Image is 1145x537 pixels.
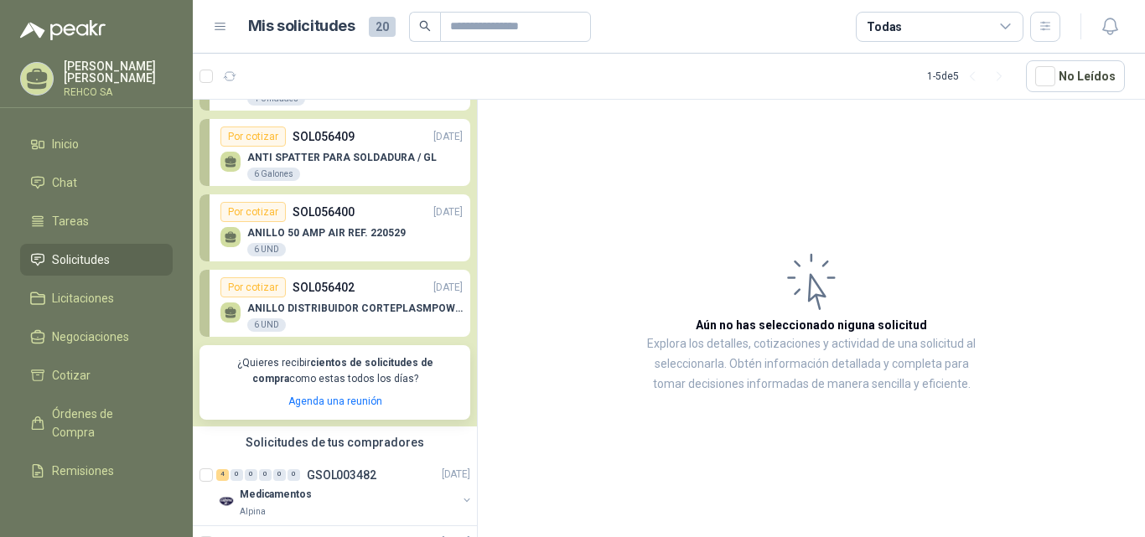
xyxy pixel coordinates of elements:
div: 0 [288,469,300,481]
button: No Leídos [1026,60,1125,92]
img: Company Logo [216,492,236,512]
a: Por cotizarSOL056402[DATE] ANILLO DISTRIBUIDOR CORTEPLASMPOWERMX1256 UND [199,270,470,337]
a: Chat [20,167,173,199]
p: Alpina [240,505,266,519]
p: Explora los detalles, cotizaciones y actividad de una solicitud al seleccionarla. Obtén informaci... [645,334,977,395]
span: Remisiones [52,462,114,480]
b: cientos de solicitudes de compra [252,357,433,385]
div: 1 - 5 de 5 [927,63,1013,90]
p: ANILLO 50 AMP AIR REF. 220529 [247,227,406,239]
span: Solicitudes [52,250,110,269]
span: Tareas [52,212,89,230]
div: Por cotizar [220,202,286,222]
a: Cotizar [20,359,173,391]
p: ¿Quieres recibir como estas todos los días? [210,355,460,387]
p: REHCO SA [64,87,173,97]
a: Configuración [20,493,173,525]
a: Órdenes de Compra [20,398,173,448]
div: 6 Galones [247,168,300,181]
a: Inicio [20,128,173,160]
span: 20 [369,17,396,37]
a: Negociaciones [20,321,173,353]
a: Agenda una reunión [288,395,382,407]
h3: Aún no has seleccionado niguna solicitud [696,316,927,334]
a: Solicitudes [20,244,173,276]
div: 0 [259,469,272,481]
a: Remisiones [20,455,173,487]
span: Cotizar [52,366,91,385]
div: Por cotizarSOL056413[DATE] C6097B1077 Interruptor12" - 60" H2O1 UnidadesPor cotizarSOL056409[DATE... [193,16,477,426]
a: Tareas [20,205,173,237]
div: Por cotizar [220,127,286,147]
div: Todas [867,18,902,36]
div: Solicitudes de tus compradores [193,426,477,458]
p: ANTI SPATTER PARA SOLDADURA / GL [247,152,437,163]
a: 4 0 0 0 0 0 GSOL003482[DATE] Company LogoMedicamentosAlpina [216,465,474,519]
a: Por cotizarSOL056400[DATE] ANILLO 50 AMP AIR REF. 2205296 UND [199,194,470,261]
p: [DATE] [433,204,463,220]
p: GSOL003482 [307,469,376,481]
p: ANILLO DISTRIBUIDOR CORTEPLASMPOWERMX125 [247,302,463,314]
a: Por cotizarSOL056409[DATE] ANTI SPATTER PARA SOLDADURA / GL6 Galones [199,119,470,186]
p: SOL056402 [293,278,355,297]
p: [DATE] [433,280,463,296]
a: Licitaciones [20,282,173,314]
span: Negociaciones [52,328,129,346]
p: Medicamentos [240,487,312,503]
div: 0 [273,469,286,481]
p: SOL056409 [293,127,355,146]
p: [DATE] [442,467,470,483]
h1: Mis solicitudes [248,14,355,39]
span: Inicio [52,135,79,153]
span: Órdenes de Compra [52,405,157,441]
img: Logo peakr [20,20,106,40]
span: search [419,20,431,32]
div: 0 [245,469,257,481]
div: 6 UND [247,318,286,332]
div: 0 [231,469,243,481]
div: Por cotizar [220,277,286,297]
div: 4 [216,469,229,481]
p: SOL056400 [293,203,355,221]
p: [DATE] [433,129,463,145]
div: 6 UND [247,243,286,256]
p: [PERSON_NAME] [PERSON_NAME] [64,60,173,84]
span: Licitaciones [52,289,114,307]
span: Chat [52,173,77,192]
